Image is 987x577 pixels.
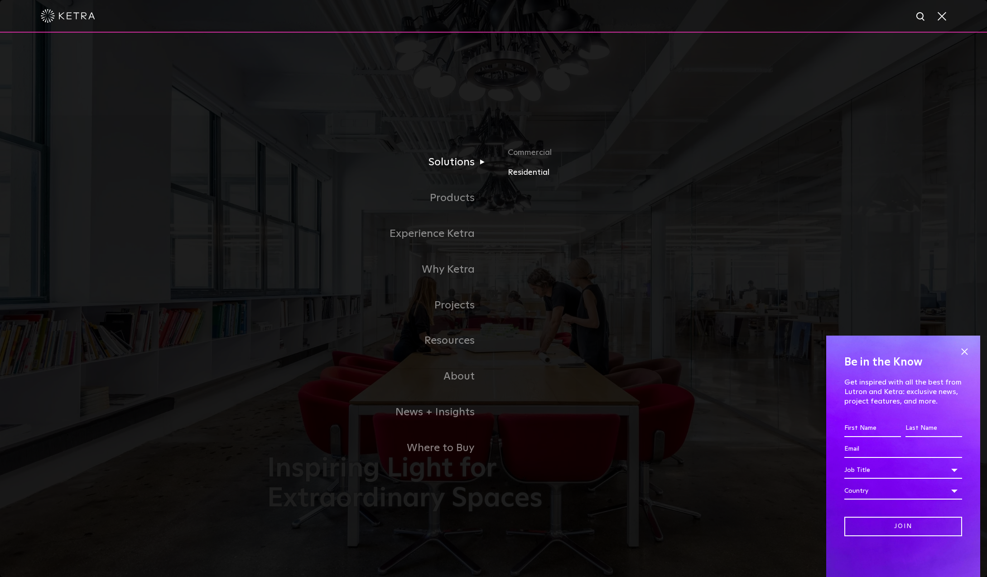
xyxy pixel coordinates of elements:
[267,323,494,359] a: Resources
[905,420,962,437] input: Last Name
[844,482,962,500] div: Country
[267,288,494,323] a: Projects
[267,216,494,252] a: Experience Ketra
[267,144,720,466] div: Navigation Menu
[508,146,720,166] a: Commercial
[267,180,494,216] a: Products
[844,462,962,479] div: Job Title
[915,11,927,23] img: search icon
[844,420,901,437] input: First Name
[267,394,494,430] a: News + Insights
[844,517,962,536] input: Join
[508,166,720,179] a: Residential
[267,430,494,466] a: Where to Buy
[267,252,494,288] a: Why Ketra
[267,144,494,180] a: Solutions
[844,441,962,458] input: Email
[41,9,95,23] img: ketra-logo-2019-white
[844,354,962,371] h4: Be in the Know
[267,359,494,394] a: About
[844,378,962,406] p: Get inspired with all the best from Lutron and Ketra: exclusive news, project features, and more.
